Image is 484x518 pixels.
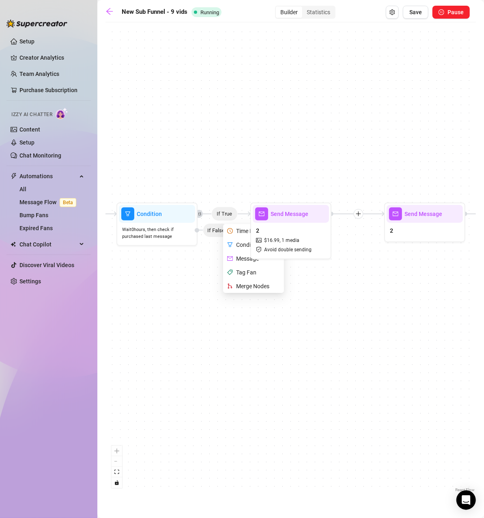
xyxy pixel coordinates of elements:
[356,211,361,217] span: plus
[276,6,302,18] div: Builder
[271,209,308,218] span: Send Message
[19,262,74,268] a: Discover Viral Videos
[105,7,118,17] a: arrow-left
[389,207,402,220] span: mail
[122,8,187,15] strong: New Sub Funnel - 9 vids
[384,203,465,242] div: mailSend Message2
[19,225,53,231] a: Expired Fans
[256,237,263,243] span: picture
[264,246,312,254] span: Avoid double sending
[225,265,284,279] div: Tag Fan
[6,19,67,28] img: logo-BBDzfeDw.svg
[200,9,219,15] span: Running
[456,490,476,510] div: Open Intercom Messenger
[19,152,61,159] a: Chat Monitoring
[225,279,284,293] div: Merge Nodes
[122,226,192,240] span: Wait 0 hours, then check if purchased last message
[264,237,280,244] span: $ 16.99 ,
[105,7,114,15] span: arrow-left
[19,38,34,45] a: Setup
[256,247,263,253] span: safety-certificate
[282,237,299,244] span: 1 media
[60,198,76,207] span: Beta
[19,84,84,97] a: Purchase Subscription
[439,9,444,15] span: pause-circle
[11,111,52,119] span: Izzy AI Chatter
[56,108,68,119] img: AI Chatter
[19,139,34,146] a: Setup
[137,209,162,218] span: Condition
[116,203,198,246] div: filterConditionWait0hours, then check if purchased last messageclock-circleTime DelayfilterCondit...
[255,207,268,220] span: mail
[225,252,284,265] div: Message
[19,212,48,218] a: Bump Fans
[227,242,233,248] span: filter
[227,256,233,261] span: mail
[19,199,80,205] a: Message FlowBeta
[227,228,233,234] span: clock-circle
[203,223,229,237] span: If False
[250,203,331,259] div: mailSend Message2picture$16.99,1 mediasafety-certificateAvoid double sending
[112,446,122,488] div: React Flow controls
[432,6,470,19] button: Pause
[386,6,399,19] button: Open Exit Rules
[403,6,428,19] button: Save Flow
[390,226,393,235] span: 2
[19,186,26,192] a: All
[19,126,40,133] a: Content
[19,71,59,77] a: Team Analytics
[112,477,122,488] button: toggle interactivity
[409,9,422,15] span: Save
[19,278,41,285] a: Settings
[19,238,77,251] span: Chat Copilot
[302,6,335,18] div: Statistics
[256,226,259,235] span: 2
[11,173,17,179] span: thunderbolt
[404,209,442,218] span: Send Message
[389,9,395,15] span: setting
[112,467,122,477] button: fit view
[447,9,464,15] span: Pause
[121,207,134,220] span: filter
[227,270,233,275] span: tag
[19,51,84,64] a: Creator Analytics
[11,242,16,247] img: Chat Copilot
[225,238,284,252] div: Condition
[455,488,475,492] a: React Flow attribution
[275,6,336,19] div: segmented control
[19,170,77,183] span: Automations
[225,224,284,238] div: Time Delay
[196,212,202,216] span: retweet
[227,283,233,289] span: merge
[112,456,122,467] button: zoom out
